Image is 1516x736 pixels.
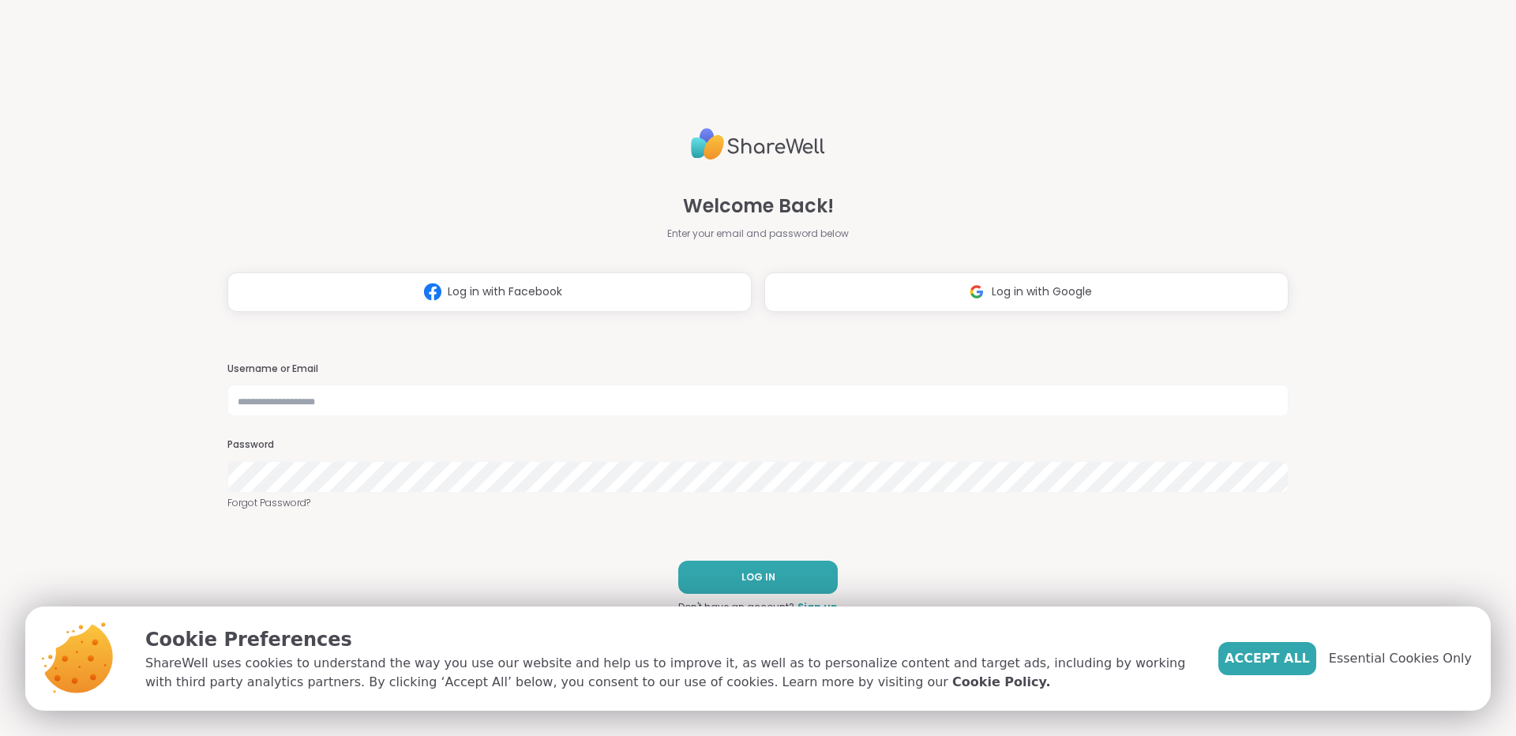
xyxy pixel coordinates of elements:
button: Accept All [1218,642,1316,675]
p: Cookie Preferences [145,625,1193,654]
h3: Password [227,438,1289,452]
a: Sign up [797,600,838,614]
p: ShareWell uses cookies to understand the way you use our website and help us to improve it, as we... [145,654,1193,692]
img: ShareWell Logo [691,122,825,167]
button: Log in with Facebook [227,272,752,312]
span: LOG IN [741,570,775,584]
span: Log in with Facebook [448,284,562,300]
a: Forgot Password? [227,496,1289,510]
span: Log in with Google [992,284,1092,300]
span: Accept All [1225,649,1310,668]
button: LOG IN [678,561,838,594]
a: Cookie Policy. [952,673,1050,692]
span: Welcome Back! [683,192,834,220]
h3: Username or Email [227,362,1289,376]
button: Log in with Google [764,272,1289,312]
span: Essential Cookies Only [1329,649,1472,668]
img: ShareWell Logomark [418,277,448,306]
span: Enter your email and password below [667,227,849,241]
span: Don't have an account? [678,600,794,614]
img: ShareWell Logomark [962,277,992,306]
